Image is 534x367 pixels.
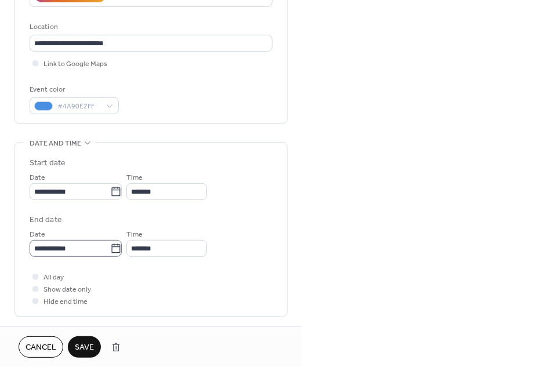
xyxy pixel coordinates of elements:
[126,172,143,184] span: Time
[30,172,45,184] span: Date
[43,284,91,296] span: Show date only
[30,83,117,96] div: Event color
[19,336,63,358] button: Cancel
[43,296,88,308] span: Hide end time
[75,342,94,354] span: Save
[126,229,143,241] span: Time
[57,101,100,113] span: #4A90E2FF
[68,336,101,358] button: Save
[30,21,270,33] div: Location
[30,137,81,150] span: Date and time
[30,229,45,241] span: Date
[43,272,64,284] span: All day
[43,59,107,71] span: Link to Google Maps
[30,157,66,169] div: Start date
[26,342,56,354] span: Cancel
[30,214,62,226] div: End date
